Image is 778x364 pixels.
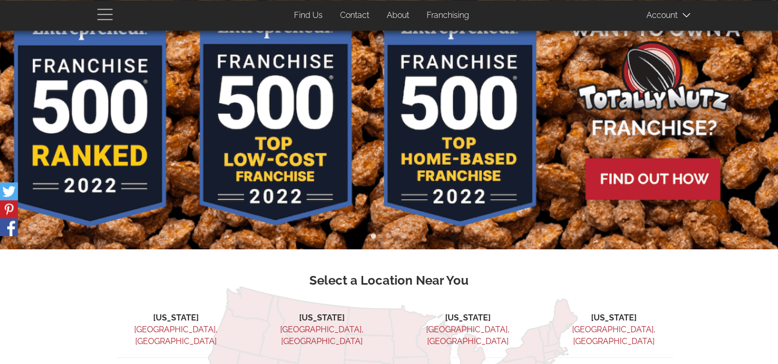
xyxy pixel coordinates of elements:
[333,6,377,26] a: Contact
[427,325,510,346] a: [GEOGRAPHIC_DATA], [GEOGRAPHIC_DATA]
[369,231,379,242] button: 1 of 3
[263,312,382,324] li: [US_STATE]
[117,312,236,324] li: [US_STATE]
[135,325,218,346] a: [GEOGRAPHIC_DATA], [GEOGRAPHIC_DATA]
[409,312,528,324] li: [US_STATE]
[287,6,331,26] a: Find Us
[105,274,674,287] h3: Select a Location Near You
[384,231,394,242] button: 2 of 3
[573,325,656,346] a: [GEOGRAPHIC_DATA], [GEOGRAPHIC_DATA]
[281,325,364,346] a: [GEOGRAPHIC_DATA], [GEOGRAPHIC_DATA]
[419,6,477,26] a: Franchising
[399,231,410,242] button: 3 of 3
[555,312,674,324] li: [US_STATE]
[380,6,417,26] a: About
